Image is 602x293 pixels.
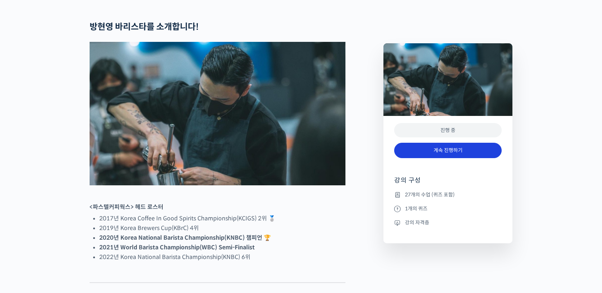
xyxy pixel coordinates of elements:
[394,176,502,190] h4: 강의 구성
[90,21,196,32] strong: 방현영 바리스타를 소개합니다
[99,252,345,262] li: 2022년 Korea National Barista Championship(KNBC) 6위
[394,190,502,199] li: 27개의 수업 (퀴즈 포함)
[47,227,92,245] a: 대화
[90,203,163,211] strong: <파스텔커피웍스> 헤드 로스터
[66,238,74,244] span: 대화
[111,238,119,243] span: 설정
[99,244,255,251] strong: 2021년 World Barista Championship(WBC) Semi-Finalist
[394,218,502,227] li: 강의 자격증
[394,204,502,213] li: 1개의 퀴즈
[99,234,271,241] strong: 2020년 Korea National Barista Championship(KNBC) 챔피언 🏆
[394,143,502,158] a: 계속 진행하기
[99,214,345,223] li: 2017년 Korea Coffee In Good Spirits Championship(KCIGS) 2위 🥈
[92,227,138,245] a: 설정
[23,238,27,243] span: 홈
[99,223,345,233] li: 2019년 Korea Brewers Cup(KBrC) 4위
[2,227,47,245] a: 홈
[90,22,345,32] h2: !
[394,123,502,138] div: 진행 중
